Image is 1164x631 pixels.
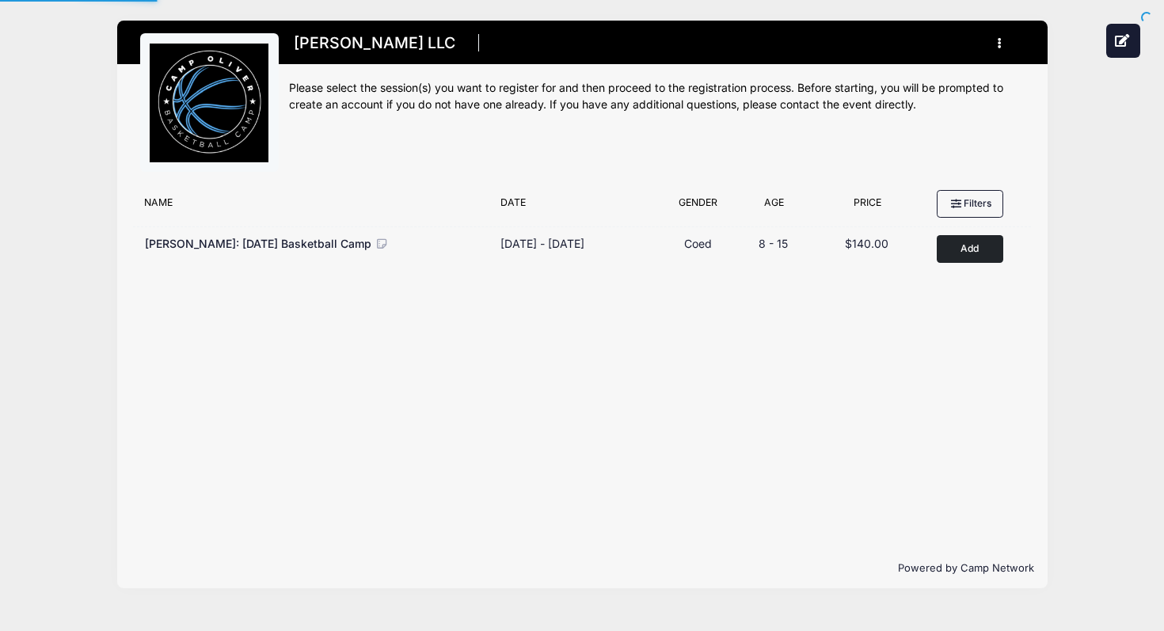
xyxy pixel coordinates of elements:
[814,196,921,218] div: Price
[684,237,712,250] span: Coed
[759,237,788,250] span: 8 - 15
[493,196,662,218] div: Date
[500,235,584,252] div: [DATE] - [DATE]
[289,80,1025,113] div: Please select the session(s) you want to register for and then proceed to the registration proces...
[733,196,813,218] div: Age
[130,561,1035,576] p: Powered by Camp Network
[845,237,888,250] span: $140.00
[145,237,371,250] span: [PERSON_NAME]: [DATE] Basketball Camp
[937,190,1003,217] button: Filters
[150,44,268,162] img: logo
[937,235,1003,263] button: Add
[289,29,461,57] h1: [PERSON_NAME] LLC
[662,196,733,218] div: Gender
[136,196,493,218] div: Name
